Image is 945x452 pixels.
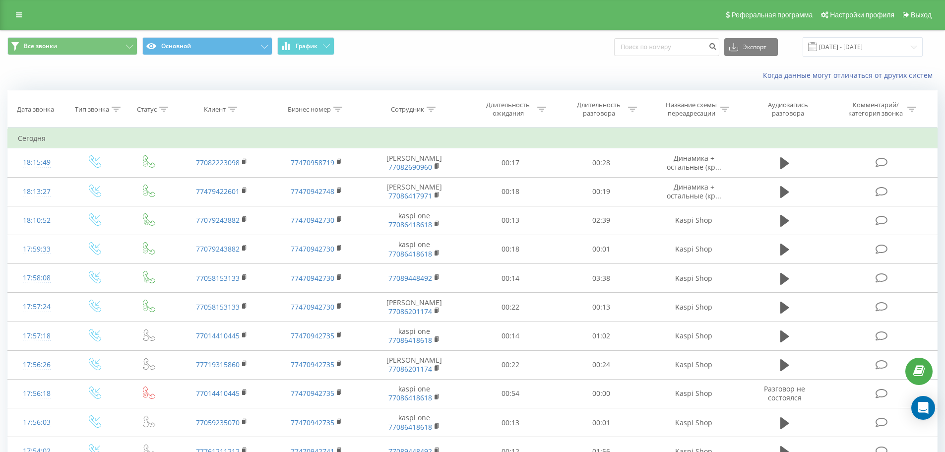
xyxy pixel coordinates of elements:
td: 00:13 [465,206,556,235]
div: Сотрудник [391,105,424,114]
td: 02:39 [556,206,647,235]
td: 00:19 [556,177,647,206]
a: 77470942735 [291,418,334,427]
a: 77014410445 [196,388,240,398]
a: 77479422601 [196,187,240,196]
a: 77014410445 [196,331,240,340]
input: Поиск по номеру [614,38,719,56]
span: Разговор не состоялся [764,384,805,402]
span: Реферальная программа [731,11,813,19]
td: Kaspi Shop [646,264,741,293]
td: Kaspi Shop [646,206,741,235]
td: [PERSON_NAME] [364,350,465,379]
td: 00:17 [465,148,556,177]
div: Название схемы переадресации [665,101,718,118]
td: 00:54 [465,379,556,408]
div: Тип звонка [75,105,109,114]
a: 77079243882 [196,215,240,225]
td: 01:02 [556,322,647,350]
td: [PERSON_NAME] [364,177,465,206]
td: Kaspi Shop [646,293,741,322]
div: 17:56:03 [18,413,56,432]
a: 77086418618 [388,335,432,345]
div: Длительность ожидания [482,101,535,118]
td: 00:22 [465,293,556,322]
div: Длительность разговора [572,101,626,118]
td: 00:18 [465,235,556,263]
div: Клиент [204,105,226,114]
div: Аудиозапись разговора [756,101,820,118]
a: 77089448492 [388,273,432,283]
div: 17:56:18 [18,384,56,403]
td: Kaspi Shop [646,379,741,408]
td: [PERSON_NAME] [364,148,465,177]
div: 17:59:33 [18,240,56,259]
div: 18:15:49 [18,153,56,172]
a: 77470942730 [291,273,334,283]
td: kaspi one [364,322,465,350]
a: 77079243882 [196,244,240,254]
button: Все звонки [7,37,137,55]
td: 00:13 [465,408,556,437]
a: 77082223098 [196,158,240,167]
a: Когда данные могут отличаться от других систем [763,70,938,80]
td: 00:22 [465,350,556,379]
td: Kaspi Shop [646,350,741,379]
a: 77470942730 [291,215,334,225]
span: Настройки профиля [830,11,894,19]
div: Бизнес номер [288,105,331,114]
a: 77086418618 [388,393,432,402]
a: 77719315860 [196,360,240,369]
div: Open Intercom Messenger [911,396,935,420]
a: 77082690960 [388,162,432,172]
td: 00:14 [465,322,556,350]
td: 00:14 [465,264,556,293]
button: Экспорт [724,38,778,56]
a: 77470958719 [291,158,334,167]
td: 00:00 [556,379,647,408]
td: 00:01 [556,408,647,437]
td: kaspi one [364,379,465,408]
a: 77086201174 [388,364,432,374]
div: 17:58:08 [18,268,56,288]
span: Все звонки [24,42,57,50]
a: 77470942735 [291,388,334,398]
a: 77058153133 [196,273,240,283]
a: 77059235070 [196,418,240,427]
a: 77086417971 [388,191,432,200]
button: Основной [142,37,272,55]
a: 77086418618 [388,220,432,229]
a: 77470942730 [291,244,334,254]
td: 00:01 [556,235,647,263]
a: 77470942735 [291,331,334,340]
td: 00:13 [556,293,647,322]
div: 17:57:24 [18,297,56,317]
td: 00:24 [556,350,647,379]
div: 18:13:27 [18,182,56,201]
td: 00:18 [465,177,556,206]
td: 00:28 [556,148,647,177]
span: Выход [911,11,932,19]
td: 03:38 [556,264,647,293]
a: 77470942748 [291,187,334,196]
div: Комментарий/категория звонка [847,101,905,118]
div: 18:10:52 [18,211,56,230]
div: 17:56:26 [18,355,56,375]
td: kaspi one [364,206,465,235]
span: Динамика + остальные (кр... [667,153,721,172]
a: 77086201174 [388,307,432,316]
a: 77086418618 [388,422,432,432]
a: 77058153133 [196,302,240,312]
span: График [296,43,317,50]
td: kaspi one [364,235,465,263]
div: 17:57:18 [18,326,56,346]
span: Динамика + остальные (кр... [667,182,721,200]
div: Дата звонка [17,105,54,114]
div: Статус [137,105,157,114]
td: Сегодня [8,129,938,148]
td: Kaspi Shop [646,322,741,350]
td: kaspi one [364,408,465,437]
button: График [277,37,334,55]
a: 77470942735 [291,360,334,369]
td: Kaspi Shop [646,408,741,437]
